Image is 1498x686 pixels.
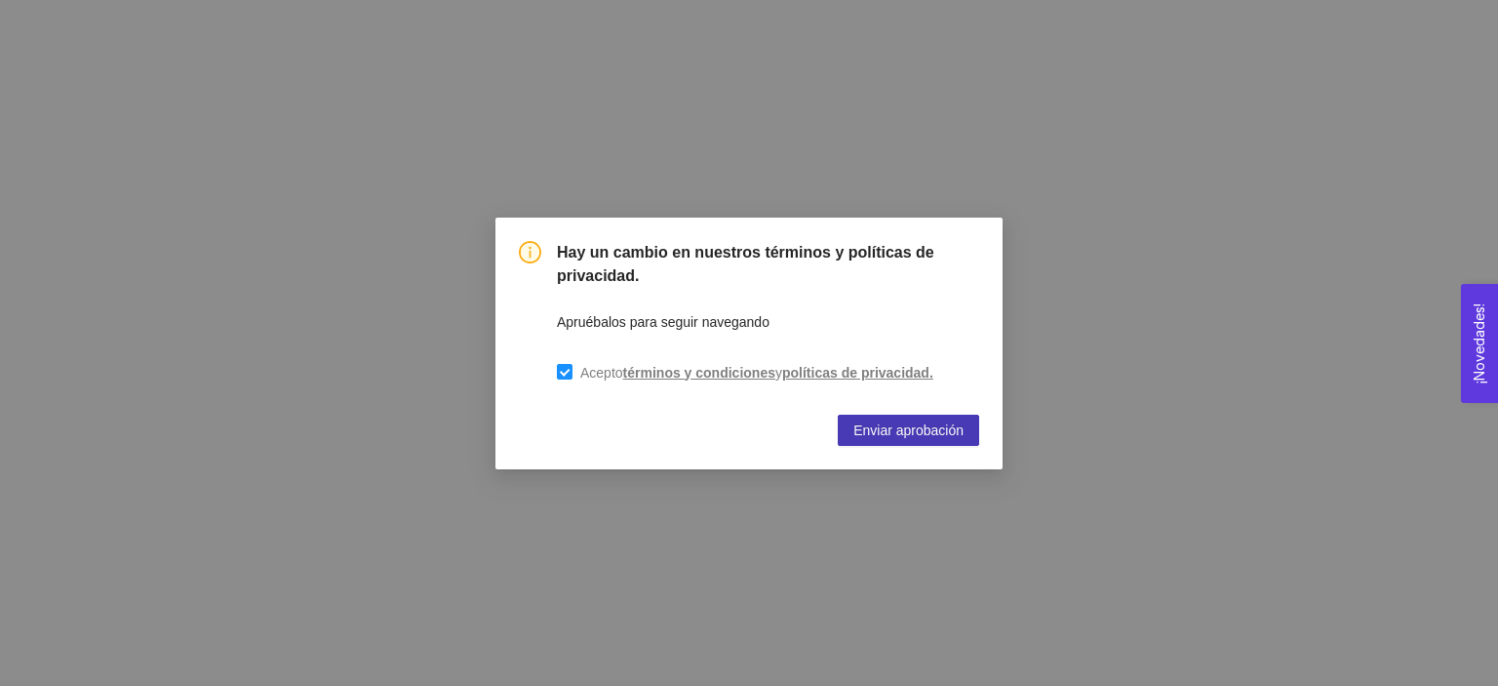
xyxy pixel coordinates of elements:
[519,241,541,263] span: info-circle
[838,415,979,446] button: Enviar aprobación
[557,311,769,333] p: Apruébalos para seguir navegando
[557,241,979,288] h5: Hay un cambio en nuestros términos y políticas de privacidad.
[853,420,964,441] span: Enviar aprobación
[572,362,941,383] span: Acepto y
[782,365,933,381] a: políticas de privacidad.
[623,365,775,381] a: términos y condiciones
[1461,284,1498,403] button: Open Feedback Widget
